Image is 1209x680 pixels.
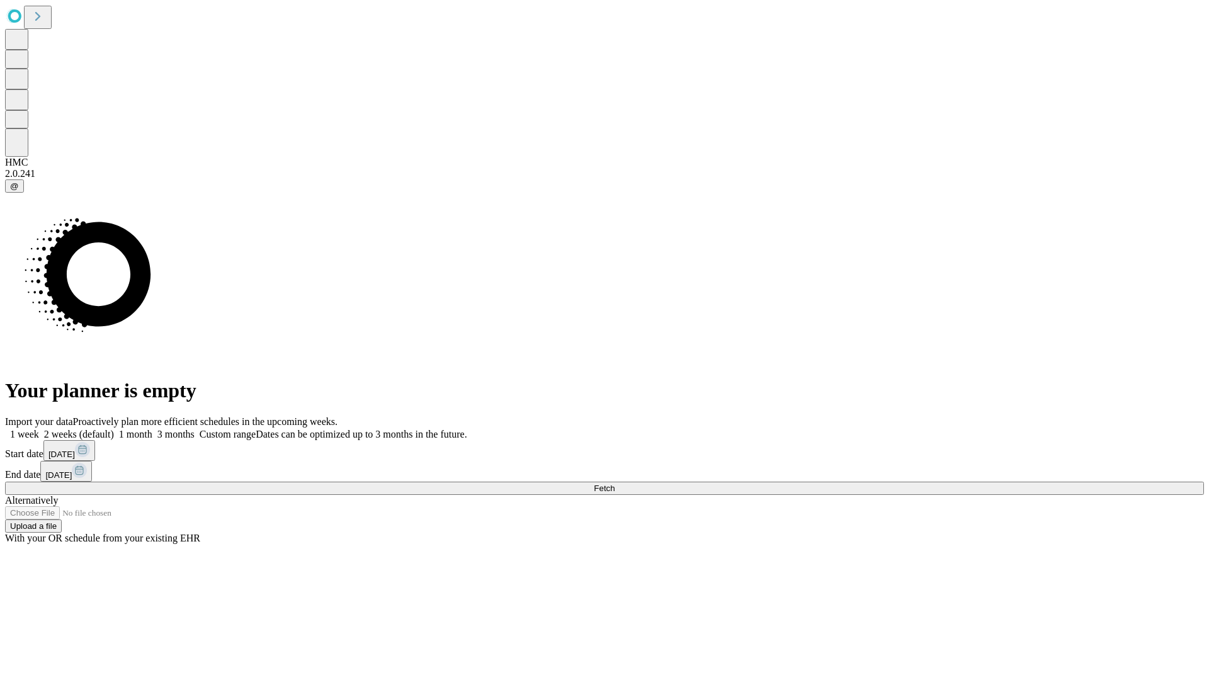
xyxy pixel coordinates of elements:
[43,440,95,461] button: [DATE]
[45,470,72,480] span: [DATE]
[5,519,62,533] button: Upload a file
[5,157,1204,168] div: HMC
[5,379,1204,402] h1: Your planner is empty
[40,461,92,482] button: [DATE]
[5,168,1204,179] div: 2.0.241
[5,461,1204,482] div: End date
[200,429,256,439] span: Custom range
[5,179,24,193] button: @
[10,181,19,191] span: @
[73,416,338,427] span: Proactively plan more efficient schedules in the upcoming weeks.
[5,416,73,427] span: Import your data
[5,440,1204,461] div: Start date
[157,429,195,439] span: 3 months
[5,482,1204,495] button: Fetch
[5,495,58,506] span: Alternatively
[594,484,615,493] span: Fetch
[119,429,152,439] span: 1 month
[5,533,200,543] span: With your OR schedule from your existing EHR
[48,450,75,459] span: [DATE]
[10,429,39,439] span: 1 week
[256,429,467,439] span: Dates can be optimized up to 3 months in the future.
[44,429,114,439] span: 2 weeks (default)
